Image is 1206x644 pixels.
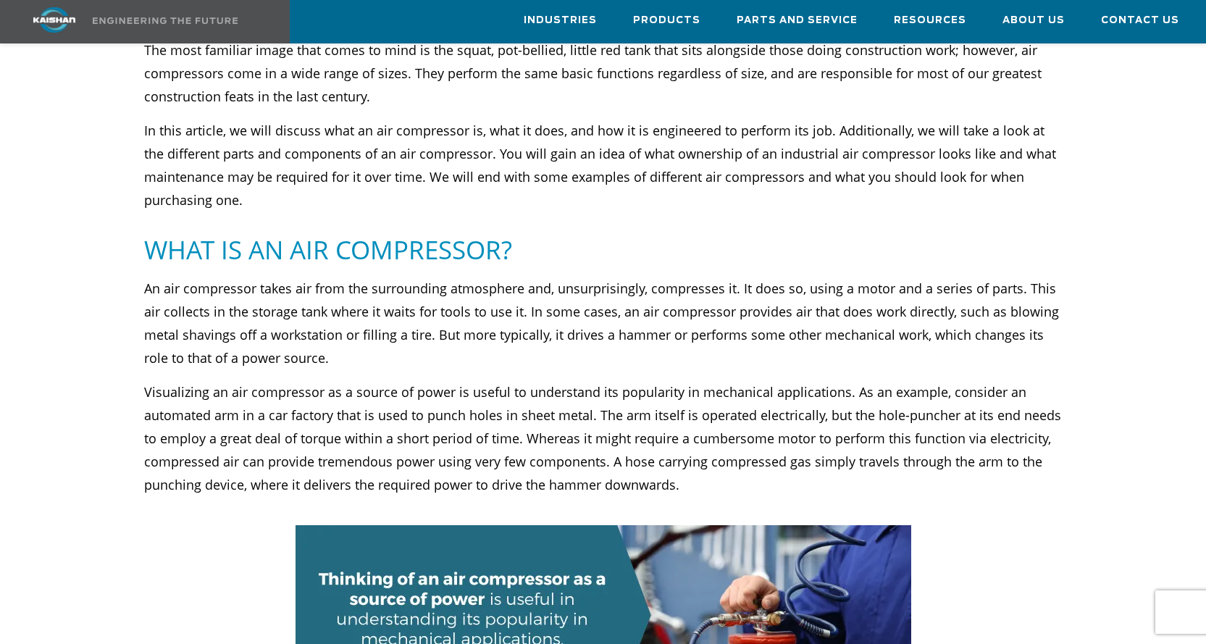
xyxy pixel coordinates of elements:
span: Products [633,12,700,29]
a: Industries [524,1,597,40]
span: Industries [524,12,597,29]
a: About Us [1002,1,1065,40]
span: Parts and Service [737,12,858,29]
a: Parts and Service [737,1,858,40]
a: Contact Us [1101,1,1179,40]
h5: What Is An Air Compressor? [144,233,1063,266]
p: An air compressor takes air from the surrounding atmosphere and, unsurprisingly, compresses it. I... [144,277,1063,369]
a: Resources [894,1,966,40]
p: The most familiar image that comes to mind is the squat, pot-bellied, little red tank that sits a... [144,38,1063,108]
span: Resources [894,12,966,29]
a: Products [633,1,700,40]
span: About Us [1002,12,1065,29]
p: In this article, we will discuss what an air compressor is, what it does, and how it is engineere... [144,119,1063,212]
img: Engineering the future [93,17,238,24]
span: Contact Us [1101,12,1179,29]
p: Visualizing an air compressor as a source of power is useful to understand its popularity in mech... [144,380,1063,496]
